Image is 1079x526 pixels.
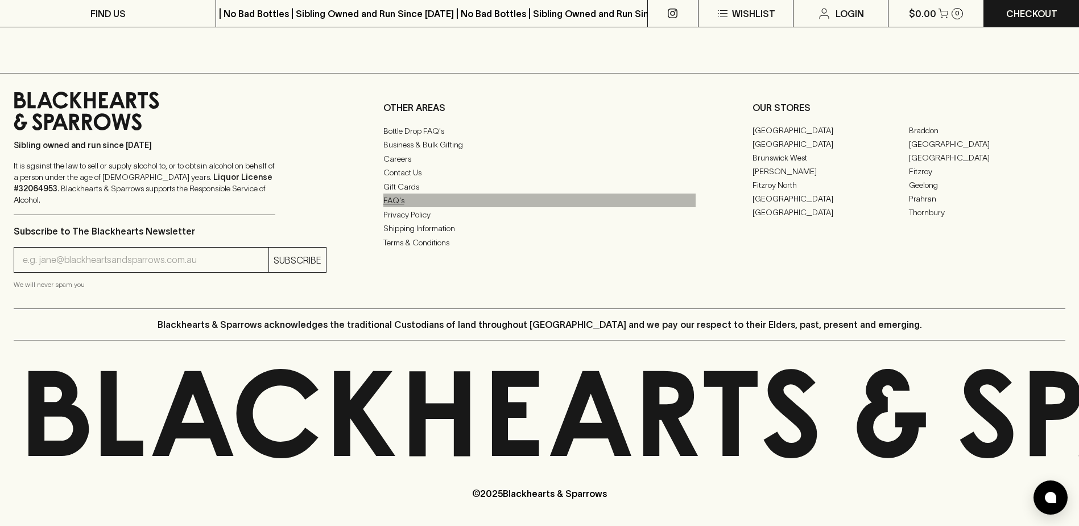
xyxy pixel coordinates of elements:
p: Subscribe to The Blackhearts Newsletter [14,224,326,238]
a: Thornbury [909,206,1065,219]
a: Business & Bulk Gifting [383,138,696,151]
a: Fitzroy North [753,178,909,192]
a: Bottle Drop FAQ's [383,124,696,138]
a: Gift Cards [383,180,696,194]
a: Prahran [909,192,1065,206]
a: FAQ's [383,194,696,207]
a: Geelong [909,178,1065,192]
a: [GEOGRAPHIC_DATA] [909,137,1065,151]
p: Login [836,7,864,20]
p: OUR STORES [753,101,1065,114]
a: Brunswick West [753,151,909,165]
p: We will never spam you [14,279,326,290]
a: [GEOGRAPHIC_DATA] [753,124,909,137]
a: [GEOGRAPHIC_DATA] [909,151,1065,165]
p: FIND US [90,7,126,20]
button: SUBSCRIBE [269,248,326,272]
a: [GEOGRAPHIC_DATA] [753,192,909,206]
a: Privacy Policy [383,208,696,221]
p: $0.00 [909,7,936,20]
p: Checkout [1006,7,1057,20]
img: bubble-icon [1045,492,1056,503]
a: Careers [383,152,696,166]
a: [GEOGRAPHIC_DATA] [753,137,909,151]
a: [PERSON_NAME] [753,165,909,178]
input: e.g. jane@blackheartsandsparrows.com.au [23,251,268,269]
p: Wishlist [732,7,775,20]
p: OTHER AREAS [383,101,696,114]
p: Sibling owned and run since [DATE] [14,139,275,151]
a: Braddon [909,124,1065,137]
a: Shipping Information [383,221,696,235]
a: Fitzroy [909,165,1065,178]
a: [GEOGRAPHIC_DATA] [753,206,909,219]
a: Terms & Conditions [383,236,696,249]
a: Contact Us [383,166,696,179]
p: Blackhearts & Sparrows acknowledges the traditional Custodians of land throughout [GEOGRAPHIC_DAT... [158,318,922,331]
p: It is against the law to sell or supply alcohol to, or to obtain alcohol on behalf of a person un... [14,160,275,206]
p: 0 [955,10,960,17]
p: SUBSCRIBE [274,253,321,267]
